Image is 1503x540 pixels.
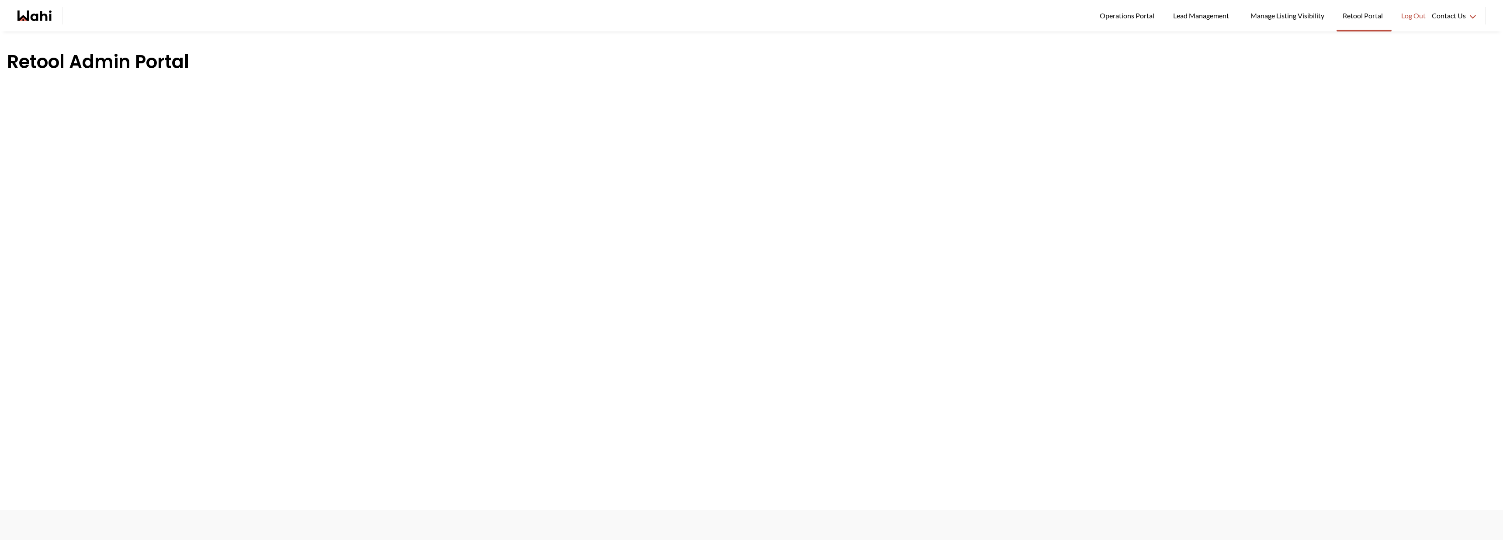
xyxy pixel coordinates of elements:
[1401,10,1426,21] span: Log Out
[1100,10,1157,21] span: Operations Portal
[7,49,1496,75] h1: Retool Admin Portal
[17,10,52,21] a: Wahi homepage
[1343,10,1385,21] span: Retool Portal
[1248,10,1327,21] span: Manage Listing Visibility
[1173,10,1232,21] span: Lead Management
